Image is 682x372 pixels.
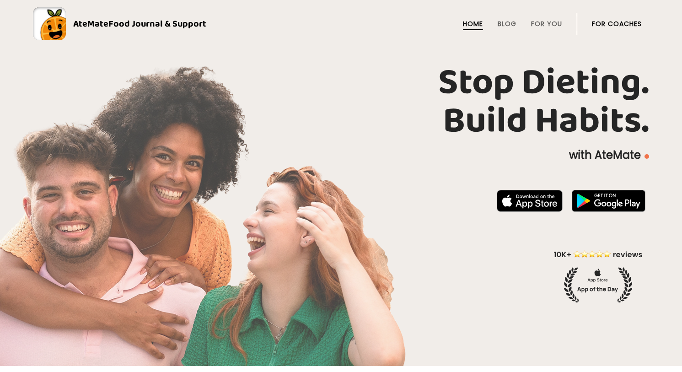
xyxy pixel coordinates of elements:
span: Food Journal & Support [108,16,206,31]
a: Blog [498,20,516,27]
a: Home [463,20,483,27]
img: badge-download-google.png [572,190,645,212]
a: AteMateFood Journal & Support [33,7,649,40]
a: For Coaches [592,20,642,27]
p: with AteMate [33,148,649,162]
div: AteMate [66,16,206,31]
h1: Stop Dieting. Build Habits. [33,64,649,140]
a: For You [531,20,562,27]
img: badge-download-apple.svg [497,190,563,212]
img: home-hero-appoftheday.png [547,249,649,302]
